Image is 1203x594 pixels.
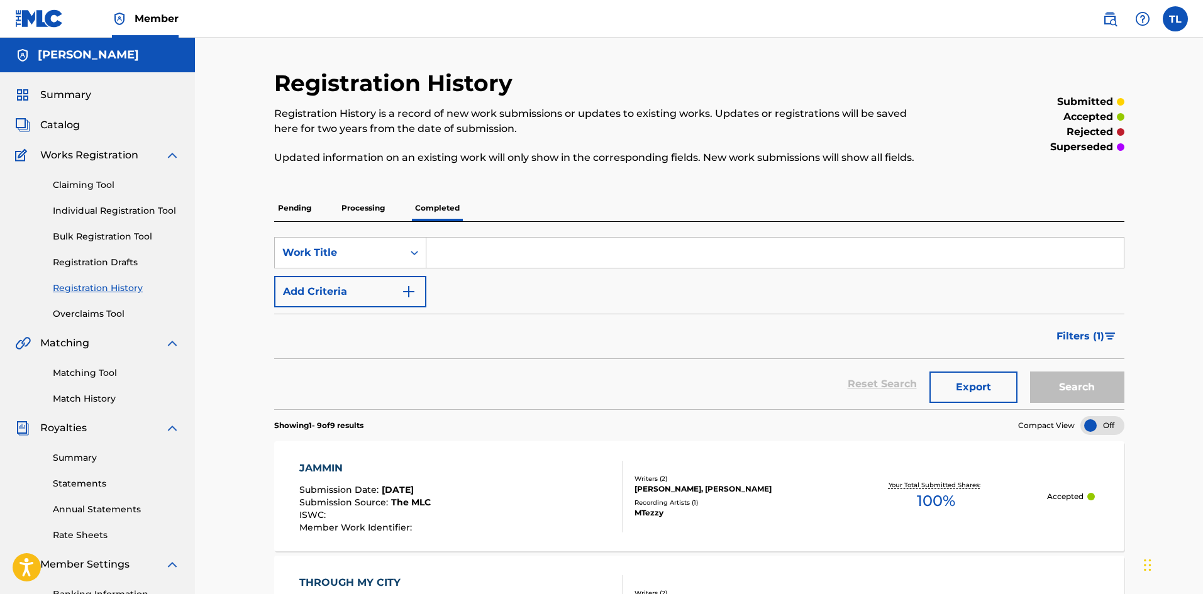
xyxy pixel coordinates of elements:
[1163,6,1188,31] div: User Menu
[274,441,1124,551] a: JAMMINSubmission Date:[DATE]Submission Source:The MLCISWC:Member Work Identifier:Writers (2)[PERS...
[274,106,929,136] p: Registration History is a record of new work submissions or updates to existing works. Updates or...
[135,11,179,26] span: Member
[15,87,30,102] img: Summary
[40,87,91,102] span: Summary
[1057,94,1113,109] p: submitted
[1135,11,1150,26] img: help
[1056,329,1104,344] span: Filters ( 1 )
[53,282,180,295] a: Registration History
[391,497,431,508] span: The MLC
[15,336,31,351] img: Matching
[635,483,824,495] div: [PERSON_NAME], [PERSON_NAME]
[165,148,180,163] img: expand
[1144,546,1151,584] div: Drag
[53,230,180,243] a: Bulk Registration Tool
[15,118,30,133] img: Catalog
[1050,140,1113,155] p: superseded
[53,204,180,217] a: Individual Registration Tool
[1063,109,1113,124] p: accepted
[282,245,396,260] div: Work Title
[53,529,180,542] a: Rate Sheets
[40,148,138,163] span: Works Registration
[274,195,315,221] p: Pending
[53,451,180,465] a: Summary
[165,421,180,436] img: expand
[53,256,180,269] a: Registration Drafts
[40,118,80,133] span: Catalog
[299,461,431,476] div: JAMMIN
[635,474,824,483] div: Writers ( 2 )
[274,420,363,431] p: Showing 1 - 9 of 9 results
[401,284,416,299] img: 9d2ae6d4665cec9f34b9.svg
[917,490,955,512] span: 100 %
[274,237,1124,409] form: Search Form
[15,48,30,63] img: Accounts
[338,195,389,221] p: Processing
[635,507,824,519] div: MTezzy
[889,480,984,490] p: Your Total Submitted Shares:
[1140,534,1203,594] iframe: Chat Widget
[1105,333,1116,340] img: filter
[1047,491,1084,502] p: Accepted
[53,307,180,321] a: Overclaims Tool
[299,484,382,495] span: Submission Date :
[299,575,431,590] div: THROUGH MY CITY
[38,48,139,62] h5: TREYLON LEWIS
[15,118,80,133] a: CatalogCatalog
[274,276,426,307] button: Add Criteria
[299,522,415,533] span: Member Work Identifier :
[165,336,180,351] img: expand
[15,9,64,28] img: MLC Logo
[40,557,130,572] span: Member Settings
[1049,321,1124,352] button: Filters (1)
[40,421,87,436] span: Royalties
[382,484,414,495] span: [DATE]
[53,477,180,490] a: Statements
[299,509,329,520] span: ISWC :
[15,421,30,436] img: Royalties
[53,179,180,192] a: Claiming Tool
[1018,420,1075,431] span: Compact View
[274,150,929,165] p: Updated information on an existing work will only show in the corresponding fields. New work subm...
[299,497,391,508] span: Submission Source :
[53,503,180,516] a: Annual Statements
[112,11,127,26] img: Top Rightsholder
[40,336,89,351] span: Matching
[53,366,180,380] a: Matching Tool
[929,371,1017,403] button: Export
[1067,124,1113,140] p: rejected
[411,195,463,221] p: Completed
[165,557,180,572] img: expand
[15,557,30,572] img: Member Settings
[1168,394,1203,495] iframe: Resource Center
[15,148,31,163] img: Works Registration
[274,69,519,97] h2: Registration History
[1102,11,1117,26] img: search
[53,392,180,405] a: Match History
[15,87,91,102] a: SummarySummary
[635,498,824,507] div: Recording Artists ( 1 )
[1097,6,1123,31] a: Public Search
[1130,6,1155,31] div: Help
